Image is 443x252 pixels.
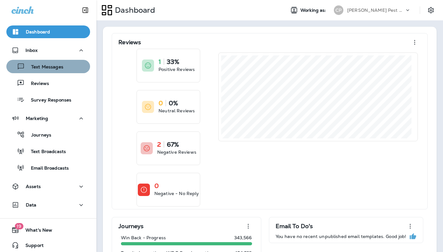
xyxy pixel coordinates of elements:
button: Collapse Sidebar [76,4,94,17]
button: Reviews [6,76,90,90]
span: What's New [19,227,52,235]
p: Marketing [26,116,48,121]
p: 0% [169,100,178,106]
button: Journeys [6,128,90,141]
p: Negative - No Reply [154,190,199,197]
button: 19What's New [6,224,90,236]
button: Survey Responses [6,93,90,106]
p: Dashboard [26,29,50,34]
button: Email Broadcasts [6,161,90,174]
p: Reviews [118,39,141,45]
button: Marketing [6,112,90,125]
span: Support [19,243,44,250]
button: Data [6,199,90,211]
p: 2 [157,141,161,148]
p: Reviews [25,81,49,87]
p: Survey Responses [25,97,71,103]
p: Dashboard [112,5,155,15]
p: Email To Do's [276,223,313,229]
p: Neutral Reviews [158,108,195,114]
button: Assets [6,180,90,193]
p: Text Broadcasts [25,149,66,155]
p: Journeys [25,132,51,138]
span: 19 [15,223,23,229]
p: Email Broadcasts [25,165,69,171]
span: Working as: [300,8,327,13]
p: 343,566 [234,235,252,240]
p: 33% [167,59,179,65]
p: 67% [167,141,179,148]
p: Journeys [118,223,144,229]
div: CP [334,5,343,15]
p: Win Back - Progress [121,235,166,240]
p: Negative Reviews [157,149,196,155]
p: 0 [154,183,159,189]
p: Inbox [25,48,38,53]
p: [PERSON_NAME] Pest Control [347,8,404,13]
button: Dashboard [6,25,90,38]
button: Support [6,239,90,252]
p: Assets [26,184,41,189]
p: Data [26,202,37,207]
button: Text Broadcasts [6,144,90,158]
button: Text Messages [6,60,90,73]
p: Positive Reviews [158,66,195,73]
p: You have no recent unpublished email templates. Good job! [276,234,406,239]
p: 1 [158,59,161,65]
button: Settings [425,4,437,16]
p: Text Messages [25,64,63,70]
button: Inbox [6,44,90,57]
p: 0 [158,100,163,106]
